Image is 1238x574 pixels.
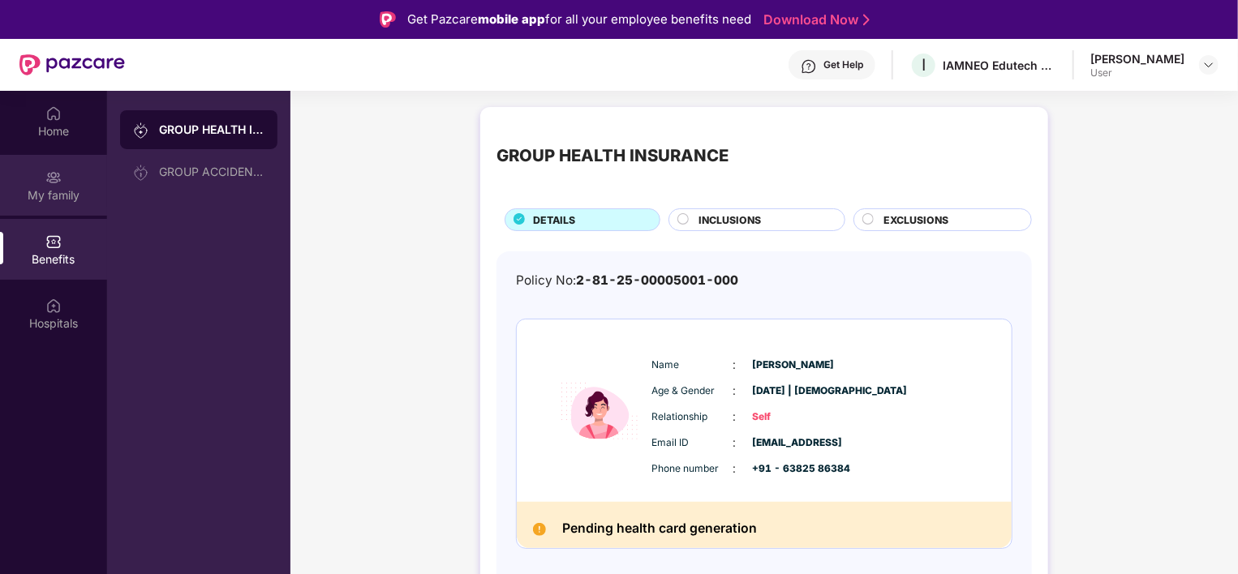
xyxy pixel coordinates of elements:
img: svg+xml;base64,PHN2ZyBpZD0iSGVscC0zMngzMiIgeG1sbnM9Imh0dHA6Ly93d3cudzMub3JnLzIwMDAvc3ZnIiB3aWR0aD... [801,58,817,75]
img: icon [551,340,648,483]
img: svg+xml;base64,PHN2ZyBpZD0iQmVuZWZpdHMiIHhtbG5zPSJodHRwOi8vd3d3LnczLm9yZy8yMDAwL3N2ZyIgd2lkdGg9Ij... [45,233,62,250]
img: svg+xml;base64,PHN2ZyBpZD0iSG9tZSIgeG1sbnM9Imh0dHA6Ly93d3cudzMub3JnLzIwMDAvc3ZnIiB3aWR0aD0iMjAiIG... [45,105,62,122]
img: svg+xml;base64,PHN2ZyBpZD0iSG9zcGl0YWxzIiB4bWxucz0iaHR0cDovL3d3dy53My5vcmcvMjAwMC9zdmciIHdpZHRoPS... [45,298,62,314]
img: svg+xml;base64,PHN2ZyB3aWR0aD0iMjAiIGhlaWdodD0iMjAiIHZpZXdCb3g9IjAgMCAyMCAyMCIgZmlsbD0ibm9uZSIgeG... [133,122,149,139]
img: Logo [380,11,396,28]
div: Get Pazcare for all your employee benefits need [407,10,751,29]
span: 2-81-25-00005001-000 [576,272,738,288]
span: Age & Gender [652,383,733,399]
img: svg+xml;base64,PHN2ZyB3aWR0aD0iMjAiIGhlaWdodD0iMjAiIHZpZXdCb3g9IjAgMCAyMCAyMCIgZmlsbD0ibm9uZSIgeG... [133,165,149,181]
h2: Pending health card generation [562,518,757,540]
span: Relationship [652,409,733,425]
div: [PERSON_NAME] [1090,51,1184,66]
img: svg+xml;base64,PHN2ZyBpZD0iRHJvcGRvd24tMzJ4MzIiIHhtbG5zPSJodHRwOi8vd3d3LnczLm9yZy8yMDAwL3N2ZyIgd2... [1202,58,1215,71]
a: Download Now [763,11,865,28]
span: : [733,356,737,374]
span: I [922,55,926,75]
span: [DATE] | [DEMOGRAPHIC_DATA] [753,383,834,399]
span: +91 - 63825 86384 [753,461,834,477]
strong: mobile app [478,11,545,27]
span: INCLUSIONS [699,212,762,228]
span: Name [652,358,733,373]
div: GROUP ACCIDENTAL INSURANCE [159,165,264,178]
span: Phone number [652,461,733,477]
span: : [733,408,737,426]
span: [EMAIL_ADDRESS] [753,435,834,451]
span: : [733,434,737,452]
span: Email ID [652,435,733,451]
div: IAMNEO Edutech Private Limited [943,58,1056,73]
div: User [1090,66,1184,79]
span: EXCLUSIONS [883,212,948,228]
div: Get Help [823,58,863,71]
div: GROUP HEALTH INSURANCE [496,143,729,169]
span: DETAILS [533,212,575,228]
img: svg+xml;base64,PHN2ZyB3aWR0aD0iMjAiIGhlaWdodD0iMjAiIHZpZXdCb3g9IjAgMCAyMCAyMCIgZmlsbD0ibm9uZSIgeG... [45,169,62,186]
span: : [733,382,737,400]
div: GROUP HEALTH INSURANCE [159,122,264,138]
span: : [733,460,737,478]
span: [PERSON_NAME] [753,358,834,373]
img: Stroke [863,11,870,28]
span: Self [753,409,834,425]
div: Policy No: [516,271,738,290]
img: Pending [533,523,546,536]
img: New Pazcare Logo [19,54,125,75]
